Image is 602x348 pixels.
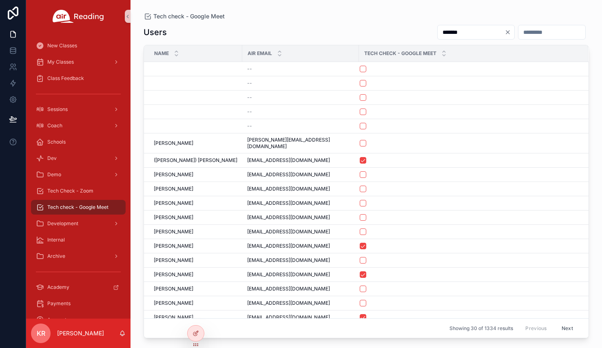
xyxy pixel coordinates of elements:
a: Payments [31,296,126,311]
span: [PERSON_NAME] [154,286,193,292]
span: -- [247,66,252,72]
span: [EMAIL_ADDRESS][DOMAIN_NAME] [247,243,330,249]
span: Development [47,220,78,227]
a: Tech Check - Zoom [31,184,126,198]
a: Development [31,216,126,231]
button: Clear [505,29,514,35]
span: Internal [47,237,65,243]
span: [EMAIL_ADDRESS][DOMAIN_NAME] [247,200,330,206]
a: My Classes [31,55,126,69]
span: [PERSON_NAME] [154,171,193,178]
span: [PERSON_NAME] [154,200,193,206]
span: Academy [47,284,69,290]
span: [PERSON_NAME] [154,271,193,278]
a: Class Feedback [31,71,126,86]
span: [EMAIL_ADDRESS][DOMAIN_NAME] [247,228,330,235]
span: Sessions [47,106,68,113]
a: Schools [31,135,126,149]
span: Payments [47,300,71,307]
span: [PERSON_NAME] [154,140,193,146]
span: [PERSON_NAME] [154,243,193,249]
span: -- [247,94,252,101]
span: [EMAIL_ADDRESS][DOMAIN_NAME] [247,300,330,306]
span: [PERSON_NAME] [154,257,193,264]
a: Demo [31,167,126,182]
span: [PERSON_NAME] [154,214,193,221]
span: [EMAIL_ADDRESS][DOMAIN_NAME] [247,171,330,178]
span: Account [47,317,66,323]
h1: Users [144,27,167,38]
span: -- [247,123,252,129]
span: -- [247,80,252,86]
span: [PERSON_NAME] [154,228,193,235]
a: Coach [31,118,126,133]
button: Next [556,322,579,335]
span: Air Email [248,50,272,57]
span: [EMAIL_ADDRESS][DOMAIN_NAME] [247,314,330,321]
span: KR [37,328,45,338]
img: App logo [53,10,104,23]
span: [EMAIL_ADDRESS][DOMAIN_NAME] [247,271,330,278]
a: Account [31,313,126,327]
a: Sessions [31,102,126,117]
a: Academy [31,280,126,295]
a: Archive [31,249,126,264]
span: Tech Check - Google Meet [364,50,436,57]
a: Tech check - Google Meet [144,12,225,20]
a: Tech check - Google Meet [31,200,126,215]
span: [EMAIL_ADDRESS][DOMAIN_NAME] [247,157,330,164]
span: [EMAIL_ADDRESS][DOMAIN_NAME] [247,214,330,221]
span: Class Feedback [47,75,84,82]
span: Demo [47,171,61,178]
span: [EMAIL_ADDRESS][DOMAIN_NAME] [247,286,330,292]
span: Coach [47,122,62,129]
span: Tech check - Google Meet [153,12,225,20]
a: New Classes [31,38,126,53]
span: [PERSON_NAME][EMAIL_ADDRESS][DOMAIN_NAME] [247,137,354,150]
span: Schools [47,139,66,145]
span: [PERSON_NAME] [154,186,193,192]
span: Name [154,50,169,57]
a: Dev [31,151,126,166]
span: Showing 30 of 1334 results [449,325,513,332]
div: scrollable content [26,33,131,319]
span: [PERSON_NAME] [154,300,193,306]
span: ([PERSON_NAME]) [PERSON_NAME] [154,157,237,164]
span: My Classes [47,59,74,65]
span: Tech Check - Zoom [47,188,93,194]
a: Internal [31,233,126,247]
span: [EMAIL_ADDRESS][DOMAIN_NAME] [247,186,330,192]
span: New Classes [47,42,77,49]
span: [EMAIL_ADDRESS][DOMAIN_NAME] [247,257,330,264]
span: [PERSON_NAME] [154,314,193,321]
span: Dev [47,155,57,162]
span: -- [247,109,252,115]
p: [PERSON_NAME] [57,329,104,337]
span: Tech check - Google Meet [47,204,108,211]
span: Archive [47,253,65,259]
